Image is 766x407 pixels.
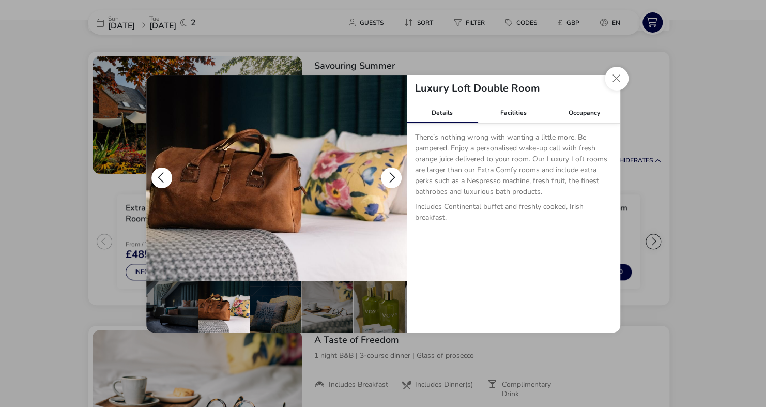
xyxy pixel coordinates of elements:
h2: Luxury Loft Double Room [407,83,548,94]
div: Occupancy [549,102,620,123]
div: Facilities [478,102,549,123]
div: Details [407,102,478,123]
p: Includes Continental buffet and freshly cooked, Irish breakfast. [415,201,612,227]
button: Close dialog [605,67,629,91]
img: 40511f0639478a42d796807b35d24a7d2a2c92907d4bfbb5e096bd93bb6c112e [146,75,407,281]
div: details [146,75,620,333]
p: There’s nothing wrong with wanting a little more. Be pampered. Enjoy a personalised wake-up call ... [415,132,612,201]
